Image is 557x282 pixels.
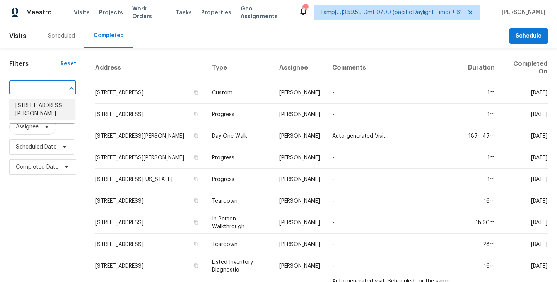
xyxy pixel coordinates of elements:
[501,104,548,125] td: [DATE]
[193,219,200,226] button: Copy Address
[48,32,75,40] div: Scheduled
[462,234,501,255] td: 28m
[95,212,206,234] td: [STREET_ADDRESS]
[273,54,326,82] th: Assignee
[201,9,231,16] span: Properties
[273,147,326,169] td: [PERSON_NAME]
[132,5,166,20] span: Work Orders
[95,54,206,82] th: Address
[26,9,52,16] span: Maestro
[501,169,548,190] td: [DATE]
[9,82,55,94] input: Search for an address...
[501,255,548,277] td: [DATE]
[206,54,273,82] th: Type
[206,82,273,104] td: Custom
[206,104,273,125] td: Progress
[206,234,273,255] td: Teardown
[16,163,58,171] span: Completed Date
[95,104,206,125] td: [STREET_ADDRESS]
[462,147,501,169] td: 1m
[326,255,462,277] td: -
[193,89,200,96] button: Copy Address
[16,143,56,151] span: Scheduled Date
[462,82,501,104] td: 1m
[509,28,548,44] button: Schedule
[501,212,548,234] td: [DATE]
[9,60,60,68] h1: Filters
[193,132,200,139] button: Copy Address
[499,9,545,16] span: [PERSON_NAME]
[273,255,326,277] td: [PERSON_NAME]
[193,241,200,248] button: Copy Address
[462,255,501,277] td: 16m
[462,104,501,125] td: 1m
[206,169,273,190] td: Progress
[95,125,206,147] td: [STREET_ADDRESS][PERSON_NAME]
[273,234,326,255] td: [PERSON_NAME]
[95,169,206,190] td: [STREET_ADDRESS][US_STATE]
[176,10,192,15] span: Tasks
[66,83,77,94] button: Close
[206,125,273,147] td: Day One Walk
[326,54,462,82] th: Comments
[60,60,76,68] div: Reset
[501,147,548,169] td: [DATE]
[326,82,462,104] td: -
[302,5,308,12] div: 652
[326,190,462,212] td: -
[273,82,326,104] td: [PERSON_NAME]
[206,190,273,212] td: Teardown
[273,169,326,190] td: [PERSON_NAME]
[326,104,462,125] td: -
[273,212,326,234] td: [PERSON_NAME]
[320,9,462,16] span: Tamp[…]3:59:59 Gmt 0700 (pacific Daylight Time) + 61
[462,169,501,190] td: 1m
[462,190,501,212] td: 16m
[501,190,548,212] td: [DATE]
[94,32,124,39] div: Completed
[326,212,462,234] td: -
[9,27,26,44] span: Visits
[326,147,462,169] td: -
[462,125,501,147] td: 187h 47m
[462,212,501,234] td: 1h 30m
[326,125,462,147] td: Auto-generated Visit
[501,54,548,82] th: Completed On
[95,255,206,277] td: [STREET_ADDRESS]
[273,104,326,125] td: [PERSON_NAME]
[326,234,462,255] td: -
[95,147,206,169] td: [STREET_ADDRESS][PERSON_NAME]
[16,123,39,131] span: Assignee
[99,9,123,16] span: Projects
[501,234,548,255] td: [DATE]
[516,31,542,41] span: Schedule
[95,190,206,212] td: [STREET_ADDRESS]
[193,111,200,118] button: Copy Address
[193,176,200,183] button: Copy Address
[241,5,289,20] span: Geo Assignments
[9,99,75,120] li: [STREET_ADDRESS][PERSON_NAME]
[326,169,462,190] td: -
[193,154,200,161] button: Copy Address
[206,255,273,277] td: Listed Inventory Diagnostic
[95,234,206,255] td: [STREET_ADDRESS]
[501,82,548,104] td: [DATE]
[273,125,326,147] td: [PERSON_NAME]
[273,190,326,212] td: [PERSON_NAME]
[193,262,200,269] button: Copy Address
[193,197,200,204] button: Copy Address
[206,147,273,169] td: Progress
[462,54,501,82] th: Duration
[501,125,548,147] td: [DATE]
[95,82,206,104] td: [STREET_ADDRESS]
[74,9,90,16] span: Visits
[206,212,273,234] td: In-Person Walkthrough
